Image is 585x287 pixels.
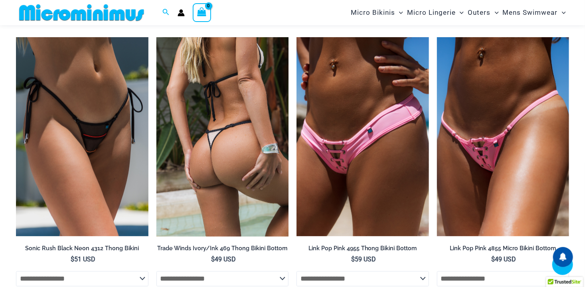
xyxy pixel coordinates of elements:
span: Outers [468,2,491,23]
span: Micro Bikinis [351,2,395,23]
span: Menu Toggle [558,2,566,23]
h2: Link Pop Pink 4955 Thong Bikini Bottom [296,245,429,253]
a: Trade Winds IvoryInk 469 Thong 01Trade Winds IvoryInk 317 Top 469 Thong 06Trade Winds IvoryInk 31... [156,38,289,236]
a: Micro BikinisMenu ToggleMenu Toggle [349,2,405,23]
a: View Shopping Cart, empty [193,3,211,22]
span: $ [351,256,355,263]
span: $ [71,256,74,263]
a: Link Pop Pink 4955 Thong Bikini Bottom [296,245,429,255]
a: Search icon link [162,8,170,18]
img: Link Pop Pink 4855 Bottom 01 [437,38,569,236]
bdi: 49 USD [211,256,236,263]
span: Menu Toggle [456,2,464,23]
a: Trade Winds Ivory/Ink 469 Thong Bikini Bottom [156,245,289,255]
a: Link Pop Pink 4855 Micro Bikini Bottom [437,245,569,255]
a: Link Pop Pink 4855 Bottom 01Link Pop Pink 3070 Top 4855 Bottom 03Link Pop Pink 3070 Top 4855 Bott... [437,38,569,236]
img: Link Pop Pink 4955 Bottom 01 [296,38,429,236]
bdi: 59 USD [351,256,376,263]
a: Micro LingerieMenu ToggleMenu Toggle [405,2,466,23]
nav: Site Navigation [348,1,569,24]
a: Sonic Rush Black Neon 4312 Thong Bikini [16,245,148,255]
h2: Trade Winds Ivory/Ink 469 Thong Bikini Bottom [156,245,289,253]
span: $ [211,256,215,263]
bdi: 51 USD [71,256,95,263]
a: OutersMenu ToggleMenu Toggle [466,2,501,23]
img: MM SHOP LOGO FLAT [16,4,147,22]
span: $ [492,256,495,263]
bdi: 49 USD [492,256,516,263]
h2: Link Pop Pink 4855 Micro Bikini Bottom [437,245,569,253]
h2: Sonic Rush Black Neon 4312 Thong Bikini [16,245,148,253]
span: Menu Toggle [491,2,499,23]
img: Sonic Rush Black Neon 4312 Thong Bikini 01 [16,38,148,236]
img: Trade Winds IvoryInk 317 Top 469 Thong 06 [156,38,289,236]
a: Sonic Rush Black Neon 4312 Thong Bikini 01Sonic Rush Black Neon 4312 Thong Bikini 02Sonic Rush Bl... [16,38,148,236]
span: Mens Swimwear [503,2,558,23]
a: Mens SwimwearMenu ToggleMenu Toggle [501,2,568,23]
a: Account icon link [178,9,185,16]
a: Link Pop Pink 4955 Bottom 01Link Pop Pink 4955 Bottom 02Link Pop Pink 4955 Bottom 02 [296,38,429,236]
span: Micro Lingerie [407,2,456,23]
span: Menu Toggle [395,2,403,23]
